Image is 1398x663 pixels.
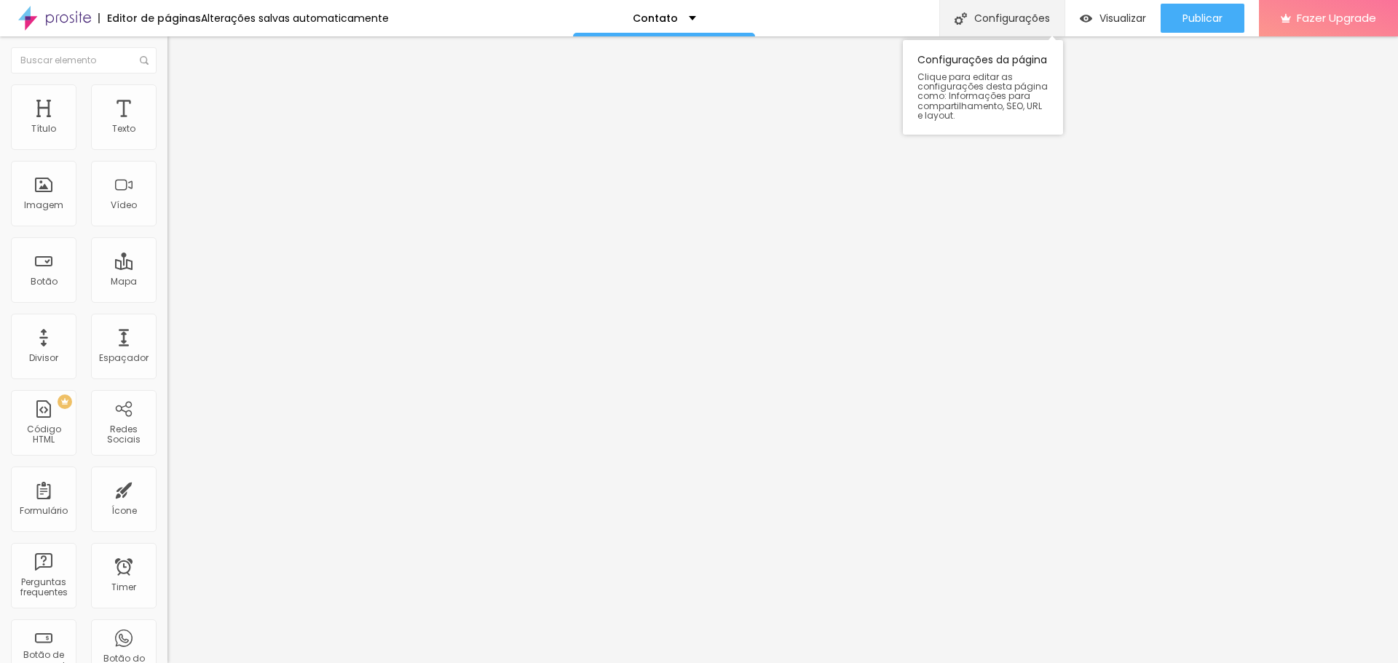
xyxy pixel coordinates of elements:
div: Formulário [20,506,68,516]
input: Buscar elemento [11,47,157,74]
div: Timer [111,582,136,592]
div: Mapa [111,277,137,287]
div: Botão [31,277,58,287]
span: Clique para editar as configurações desta página como: Informações para compartilhamento, SEO, UR... [917,72,1048,120]
span: Visualizar [1099,12,1146,24]
span: Fazer Upgrade [1297,12,1376,24]
div: Vídeo [111,200,137,210]
div: Código HTML [15,424,72,445]
div: Espaçador [99,353,149,363]
img: view-1.svg [1080,12,1092,25]
div: Imagem [24,200,63,210]
div: Editor de páginas [98,13,201,23]
div: Ícone [111,506,137,516]
button: Publicar [1161,4,1244,33]
button: Visualizar [1065,4,1161,33]
div: Perguntas frequentes [15,577,72,598]
div: Divisor [29,353,58,363]
img: Icone [140,56,149,65]
div: Alterações salvas automaticamente [201,13,389,23]
div: Texto [112,124,135,134]
span: Publicar [1182,12,1223,24]
div: Título [31,124,56,134]
img: Icone [955,12,967,25]
iframe: Editor [167,36,1398,663]
div: Configurações da página [903,40,1063,135]
div: Redes Sociais [95,424,152,445]
p: Contato [633,13,678,23]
